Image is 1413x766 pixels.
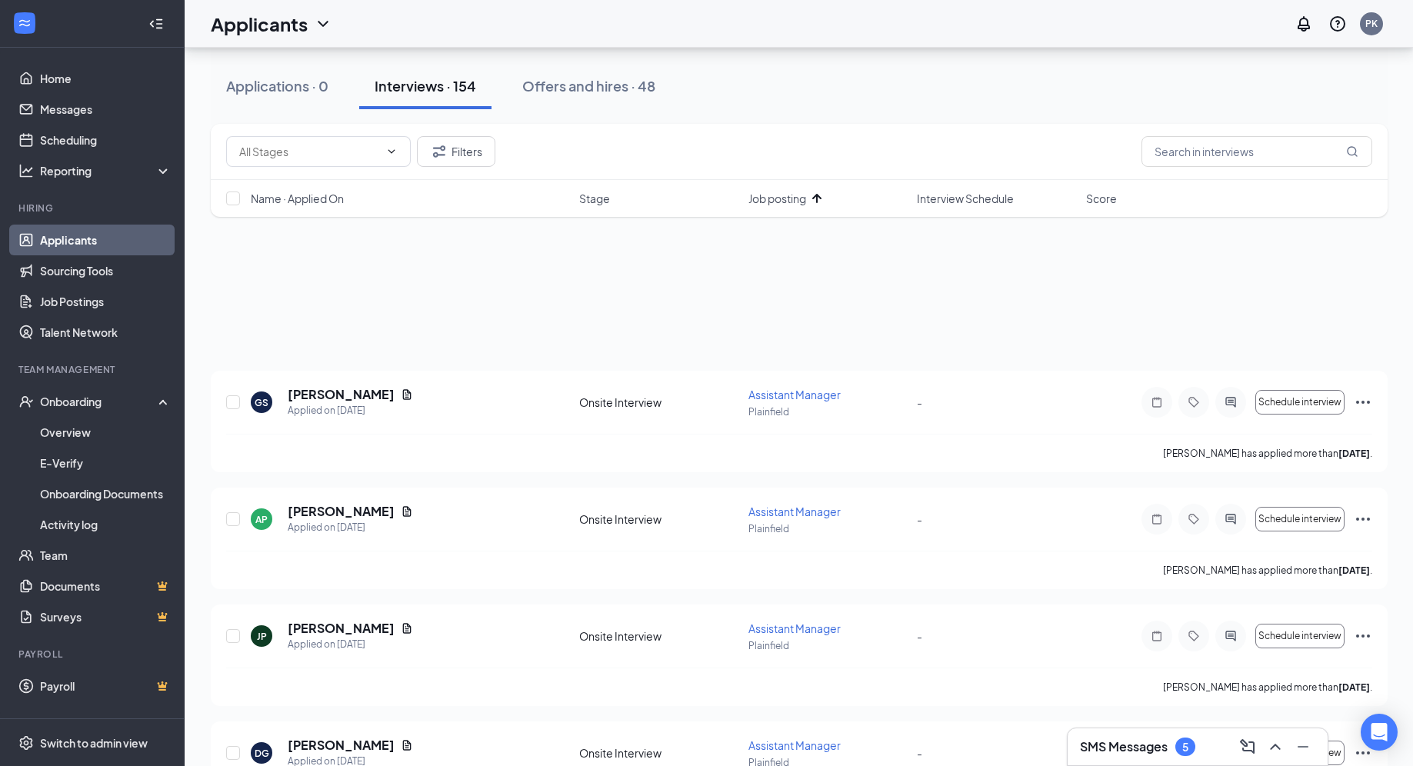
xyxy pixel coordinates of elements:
div: JP [257,630,267,643]
svg: ChevronDown [314,15,332,33]
svg: Filter [430,142,448,161]
svg: MagnifyingGlass [1346,145,1358,158]
span: Assistant Manager [748,621,841,635]
div: Open Intercom Messenger [1361,714,1398,751]
span: Job posting [748,191,806,206]
div: Applied on [DATE] [288,637,413,652]
svg: Note [1148,630,1166,642]
div: Reporting [40,163,172,178]
div: Offers and hires · 48 [522,76,655,95]
span: - [917,512,922,526]
div: Payroll [18,648,168,661]
h3: SMS Messages [1080,738,1168,755]
span: Schedule interview [1258,397,1341,408]
svg: ArrowUp [808,189,826,208]
span: Schedule interview [1258,514,1341,525]
svg: ChevronUp [1266,738,1285,756]
h5: [PERSON_NAME] [288,620,395,637]
h5: [PERSON_NAME] [288,737,395,754]
a: Home [40,63,172,94]
button: ComposeMessage [1235,734,1260,759]
button: Schedule interview [1255,507,1345,531]
div: Hiring [18,201,168,215]
svg: ActiveChat [1221,396,1240,408]
a: Messages [40,94,172,125]
span: Assistant Manager [748,738,841,752]
svg: Settings [18,735,34,751]
svg: Document [401,388,413,401]
a: Team [40,540,172,571]
span: - [917,629,922,643]
span: - [917,395,922,409]
div: 5 [1182,741,1188,754]
svg: ChevronDown [385,145,398,158]
button: Schedule interview [1255,624,1345,648]
h5: [PERSON_NAME] [288,386,395,403]
p: Plainfield [748,405,908,418]
b: [DATE] [1338,448,1370,459]
input: All Stages [239,143,379,160]
a: Applicants [40,225,172,255]
span: Interview Schedule [917,191,1014,206]
svg: Tag [1185,513,1203,525]
div: Onsite Interview [579,628,739,644]
svg: Document [401,505,413,518]
span: - [917,746,922,760]
a: PayrollCrown [40,671,172,701]
div: Applied on [DATE] [288,520,413,535]
div: Team Management [18,363,168,376]
svg: Ellipses [1354,627,1372,645]
a: E-Verify [40,448,172,478]
p: [PERSON_NAME] has applied more than . [1163,447,1372,460]
svg: Note [1148,396,1166,408]
b: [DATE] [1338,565,1370,576]
svg: ComposeMessage [1238,738,1257,756]
h5: [PERSON_NAME] [288,503,395,520]
svg: ActiveChat [1221,630,1240,642]
div: Onsite Interview [579,395,739,410]
span: Assistant Manager [748,505,841,518]
svg: Ellipses [1354,744,1372,762]
span: Score [1086,191,1117,206]
p: Plainfield [748,522,908,535]
div: Onsite Interview [579,511,739,527]
a: Sourcing Tools [40,255,172,286]
div: GS [255,396,268,409]
a: Onboarding Documents [40,478,172,509]
input: Search in interviews [1141,136,1372,167]
span: Schedule interview [1258,631,1341,641]
svg: Note [1148,513,1166,525]
div: Onboarding [40,394,158,409]
div: PK [1365,17,1378,30]
svg: Notifications [1295,15,1313,33]
svg: Document [401,622,413,634]
svg: QuestionInfo [1328,15,1347,33]
span: Name · Applied On [251,191,344,206]
svg: Minimize [1294,738,1312,756]
p: [PERSON_NAME] has applied more than . [1163,681,1372,694]
span: Stage [579,191,610,206]
div: AP [255,513,268,526]
svg: Ellipses [1354,510,1372,528]
svg: Analysis [18,163,34,178]
svg: Tag [1185,396,1203,408]
svg: UserCheck [18,394,34,409]
a: Activity log [40,509,172,540]
svg: Ellipses [1354,393,1372,411]
div: Switch to admin view [40,735,148,751]
div: Applied on [DATE] [288,403,413,418]
svg: ActiveChat [1221,513,1240,525]
div: DG [255,747,269,760]
p: Plainfield [748,639,908,652]
button: Minimize [1291,734,1315,759]
a: Overview [40,417,172,448]
svg: WorkstreamLogo [17,15,32,31]
div: Onsite Interview [579,745,739,761]
button: ChevronUp [1263,734,1288,759]
div: Interviews · 154 [375,76,476,95]
button: Schedule interview [1255,390,1345,415]
p: [PERSON_NAME] has applied more than . [1163,564,1372,577]
span: Assistant Manager [748,388,841,401]
div: Applications · 0 [226,76,328,95]
h1: Applicants [211,11,308,37]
